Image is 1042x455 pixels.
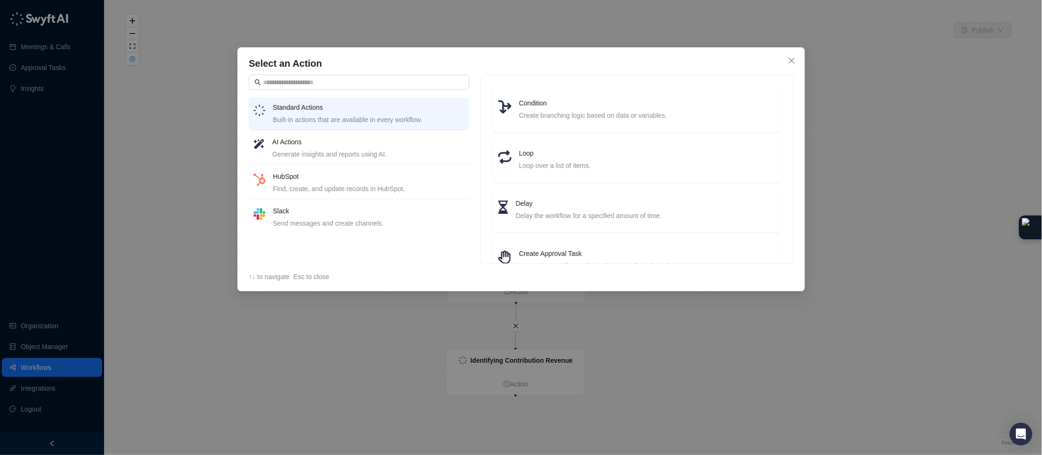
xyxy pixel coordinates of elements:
div: Send messages and create channels. [273,218,464,228]
button: Close [784,53,799,68]
img: slack-Cn3INd-T.png [254,208,265,220]
h4: Loop [519,148,776,158]
div: Built-in actions that are available in every workflow. [273,114,464,125]
h4: HubSpot [273,171,464,182]
h4: Select an Action [249,57,794,70]
h4: Condition [519,98,776,108]
h4: AI Actions [272,137,464,147]
h4: Create Approval Task [519,248,776,259]
span: Esc to close [293,273,329,280]
div: Open Intercom Messenger [1010,423,1033,446]
span: close [788,57,796,64]
div: Generate insights and reports using AI. [272,149,464,159]
h4: Slack [273,206,464,216]
div: Create branching logic based on data or variables. [519,110,776,121]
img: Extension Icon [1022,218,1039,237]
h4: Standard Actions [273,102,464,113]
div: Delay the workflow for a specified amount of time. [516,210,776,221]
h4: Delay [516,198,776,209]
div: Loop over a list of items. [519,160,776,171]
div: Find, create, and update records in HubSpot. [273,184,464,194]
div: Pause the workflow until data is manually reviewed. [519,261,776,271]
span: search [254,79,261,86]
img: hubspot-DkpyWjJb.png [254,174,265,186]
span: ↑↓ to navigate [249,273,289,280]
img: logo-small-inverted-DW8HDUn_.png [254,105,265,116]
